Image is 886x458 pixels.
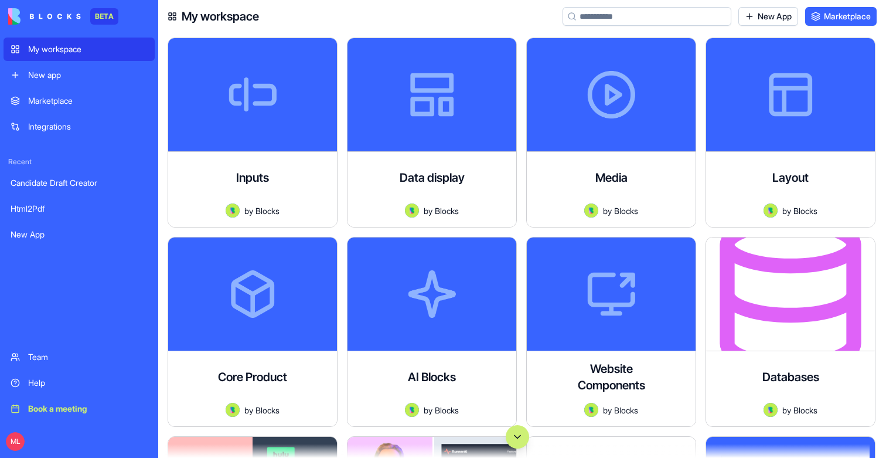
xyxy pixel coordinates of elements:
[4,171,155,195] a: Candidate Draft Creator
[4,345,155,369] a: Team
[4,157,155,167] span: Recent
[28,121,148,133] div: Integrations
[405,403,419,417] img: Avatar
[4,115,155,138] a: Integrations
[226,203,240,218] img: Avatar
[11,229,148,240] div: New App
[11,203,148,215] div: Html2Pdf
[435,404,459,416] span: Blocks
[168,237,338,427] a: Core ProductAvatarbyBlocks
[28,403,148,415] div: Book a meeting
[90,8,118,25] div: BETA
[706,38,875,228] a: LayoutAvatarbyBlocks
[6,432,25,451] span: ML
[244,205,253,217] span: by
[236,169,269,186] h4: Inputs
[4,223,155,246] a: New App
[738,7,798,26] a: New App
[11,177,148,189] div: Candidate Draft Creator
[424,205,432,217] span: by
[255,205,280,217] span: Blocks
[764,403,778,417] img: Avatar
[584,203,598,218] img: Avatar
[526,237,696,427] a: Website ComponentsAvatarbyBlocks
[4,38,155,61] a: My workspace
[405,203,419,218] img: Avatar
[347,237,517,427] a: AI BlocksAvatarbyBlocks
[762,369,819,385] h4: Databases
[28,377,148,389] div: Help
[424,404,432,416] span: by
[400,169,465,186] h4: Data display
[168,38,338,228] a: InputsAvatarbyBlocks
[772,169,809,186] h4: Layout
[782,404,791,416] span: by
[28,43,148,55] div: My workspace
[182,8,259,25] h4: My workspace
[255,404,280,416] span: Blocks
[805,7,877,26] a: Marketplace
[28,351,148,363] div: Team
[793,404,817,416] span: Blocks
[764,203,778,218] img: Avatar
[782,205,791,217] span: by
[226,403,240,417] img: Avatar
[244,404,253,416] span: by
[564,361,658,393] h4: Website Components
[793,205,817,217] span: Blocks
[506,425,529,449] button: Scroll to bottom
[435,205,459,217] span: Blocks
[4,63,155,87] a: New app
[218,369,287,385] h4: Core Product
[4,89,155,113] a: Marketplace
[614,404,638,416] span: Blocks
[408,369,456,385] h4: AI Blocks
[28,95,148,107] div: Marketplace
[8,8,81,25] img: logo
[706,237,875,427] a: DatabasesAvatarbyBlocks
[595,169,628,186] h4: Media
[347,38,517,228] a: Data displayAvatarbyBlocks
[614,205,638,217] span: Blocks
[584,403,598,417] img: Avatar
[4,397,155,420] a: Book a meeting
[603,205,612,217] span: by
[8,8,118,25] a: BETA
[526,38,696,228] a: MediaAvatarbyBlocks
[4,371,155,395] a: Help
[4,197,155,220] a: Html2Pdf
[28,69,148,81] div: New app
[603,404,612,416] span: by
